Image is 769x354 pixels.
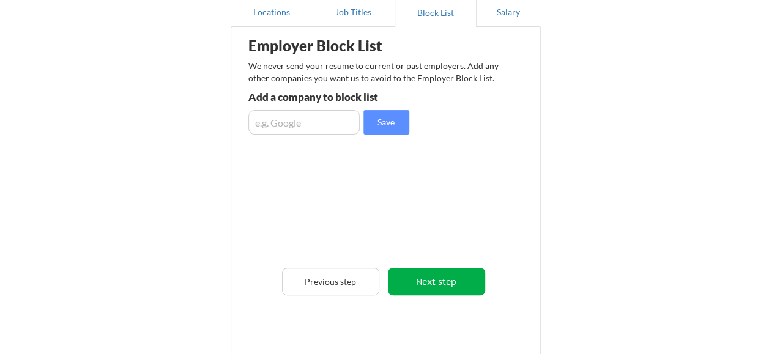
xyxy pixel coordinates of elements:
[248,60,507,84] div: We never send your resume to current or past employers. Add any other companies you want us to av...
[388,268,485,295] button: Next step
[282,268,379,295] button: Previous step
[248,92,428,102] div: Add a company to block list
[363,110,409,135] button: Save
[248,110,360,135] input: e.g. Google
[248,39,441,53] div: Employer Block List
